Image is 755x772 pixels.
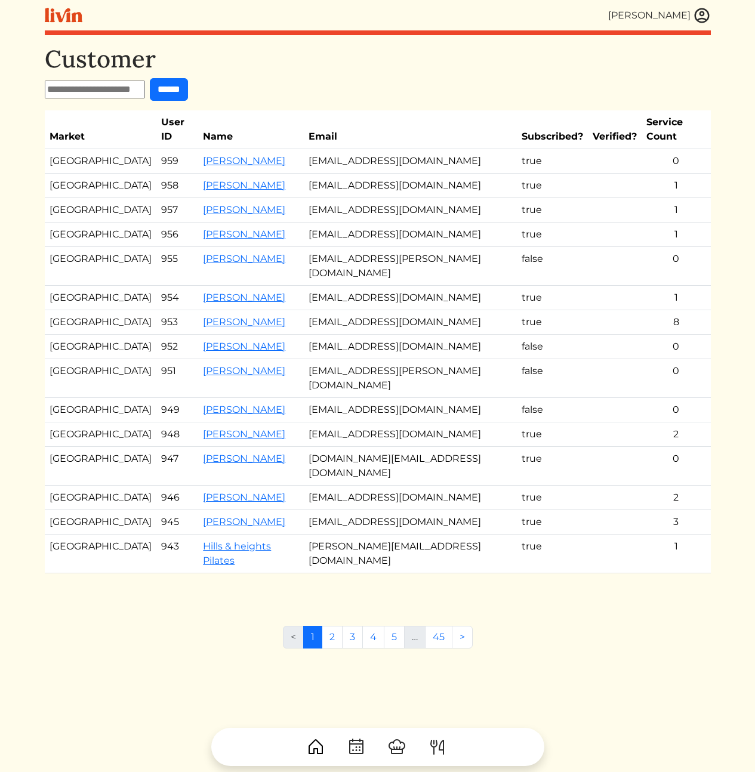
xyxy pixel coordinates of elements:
a: [PERSON_NAME] [203,516,285,527]
img: House-9bf13187bcbb5817f509fe5e7408150f90897510c4275e13d0d5fca38e0b5951.svg [306,737,325,756]
a: [PERSON_NAME] [203,204,285,215]
td: [GEOGRAPHIC_DATA] [45,535,156,573]
td: 1 [642,174,711,198]
td: [GEOGRAPHIC_DATA] [45,286,156,310]
td: false [517,335,588,359]
td: 0 [642,247,711,286]
a: [PERSON_NAME] [203,155,285,166]
td: false [517,247,588,286]
td: 954 [156,286,199,310]
td: [GEOGRAPHIC_DATA] [45,398,156,422]
a: [PERSON_NAME] [203,316,285,328]
td: 951 [156,359,199,398]
img: user_account-e6e16d2ec92f44fc35f99ef0dc9cddf60790bfa021a6ecb1c896eb5d2907b31c.svg [693,7,711,24]
td: [GEOGRAPHIC_DATA] [45,223,156,247]
nav: Pages [283,626,473,658]
td: [DOMAIN_NAME][EMAIL_ADDRESS][DOMAIN_NAME] [304,447,517,486]
a: Hills & heights Pilates [203,541,271,566]
td: [EMAIL_ADDRESS][PERSON_NAME][DOMAIN_NAME] [304,359,517,398]
th: Market [45,110,156,149]
td: 959 [156,149,199,174]
a: [PERSON_NAME] [203,404,285,415]
td: true [517,198,588,223]
td: 952 [156,335,199,359]
td: [EMAIL_ADDRESS][DOMAIN_NAME] [304,510,517,535]
td: 2 [642,422,711,447]
td: 1 [642,535,711,573]
th: Email [304,110,517,149]
td: true [517,535,588,573]
a: 3 [342,626,363,649]
td: 948 [156,422,199,447]
td: [GEOGRAPHIC_DATA] [45,174,156,198]
td: [EMAIL_ADDRESS][DOMAIN_NAME] [304,198,517,223]
td: [EMAIL_ADDRESS][DOMAIN_NAME] [304,335,517,359]
td: true [517,310,588,335]
a: 2 [322,626,343,649]
a: [PERSON_NAME] [203,453,285,464]
a: [PERSON_NAME] [203,492,285,503]
td: [GEOGRAPHIC_DATA] [45,247,156,286]
div: [PERSON_NAME] [608,8,691,23]
th: Subscribed? [517,110,588,149]
td: [EMAIL_ADDRESS][DOMAIN_NAME] [304,149,517,174]
td: [GEOGRAPHIC_DATA] [45,198,156,223]
a: [PERSON_NAME] [203,292,285,303]
td: 0 [642,398,711,422]
a: [PERSON_NAME] [203,341,285,352]
td: false [517,359,588,398]
td: [GEOGRAPHIC_DATA] [45,486,156,510]
td: 955 [156,247,199,286]
td: true [517,174,588,198]
img: ChefHat-a374fb509e4f37eb0702ca99f5f64f3b6956810f32a249b33092029f8484b388.svg [387,737,406,756]
td: 943 [156,535,199,573]
td: 8 [642,310,711,335]
td: true [517,149,588,174]
td: 958 [156,174,199,198]
th: Service Count [642,110,711,149]
td: 0 [642,359,711,398]
a: [PERSON_NAME] [203,180,285,191]
td: [GEOGRAPHIC_DATA] [45,149,156,174]
td: [GEOGRAPHIC_DATA] [45,310,156,335]
td: [EMAIL_ADDRESS][DOMAIN_NAME] [304,486,517,510]
td: 1 [642,286,711,310]
img: livin-logo-a0d97d1a881af30f6274990eb6222085a2533c92bbd1e4f22c21b4f0d0e3210c.svg [45,8,82,23]
td: [EMAIL_ADDRESS][DOMAIN_NAME] [304,174,517,198]
td: 2 [642,486,711,510]
td: true [517,422,588,447]
td: true [517,447,588,486]
td: [GEOGRAPHIC_DATA] [45,335,156,359]
td: [EMAIL_ADDRESS][DOMAIN_NAME] [304,422,517,447]
td: 949 [156,398,199,422]
td: 946 [156,486,199,510]
td: [EMAIL_ADDRESS][DOMAIN_NAME] [304,398,517,422]
a: Next [452,626,473,649]
td: 947 [156,447,199,486]
a: [PERSON_NAME] [203,228,285,240]
img: CalendarDots-5bcf9d9080389f2a281d69619e1c85352834be518fbc73d9501aef674afc0d57.svg [347,737,366,756]
td: 0 [642,447,711,486]
td: 945 [156,510,199,535]
td: 956 [156,223,199,247]
td: [GEOGRAPHIC_DATA] [45,422,156,447]
td: [PERSON_NAME][EMAIL_ADDRESS][DOMAIN_NAME] [304,535,517,573]
td: 957 [156,198,199,223]
th: User ID [156,110,199,149]
a: [PERSON_NAME] [203,253,285,264]
th: Name [198,110,304,149]
td: [EMAIL_ADDRESS][PERSON_NAME][DOMAIN_NAME] [304,247,517,286]
a: 4 [362,626,384,649]
a: 1 [303,626,322,649]
td: false [517,398,588,422]
td: true [517,486,588,510]
img: ForkKnife-55491504ffdb50bab0c1e09e7649658475375261d09fd45db06cec23bce548bf.svg [428,737,447,756]
th: Verified? [588,110,642,149]
a: 45 [425,626,452,649]
td: [EMAIL_ADDRESS][DOMAIN_NAME] [304,286,517,310]
td: [GEOGRAPHIC_DATA] [45,359,156,398]
td: 0 [642,335,711,359]
td: [EMAIL_ADDRESS][DOMAIN_NAME] [304,223,517,247]
a: [PERSON_NAME] [203,365,285,376]
td: 1 [642,223,711,247]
